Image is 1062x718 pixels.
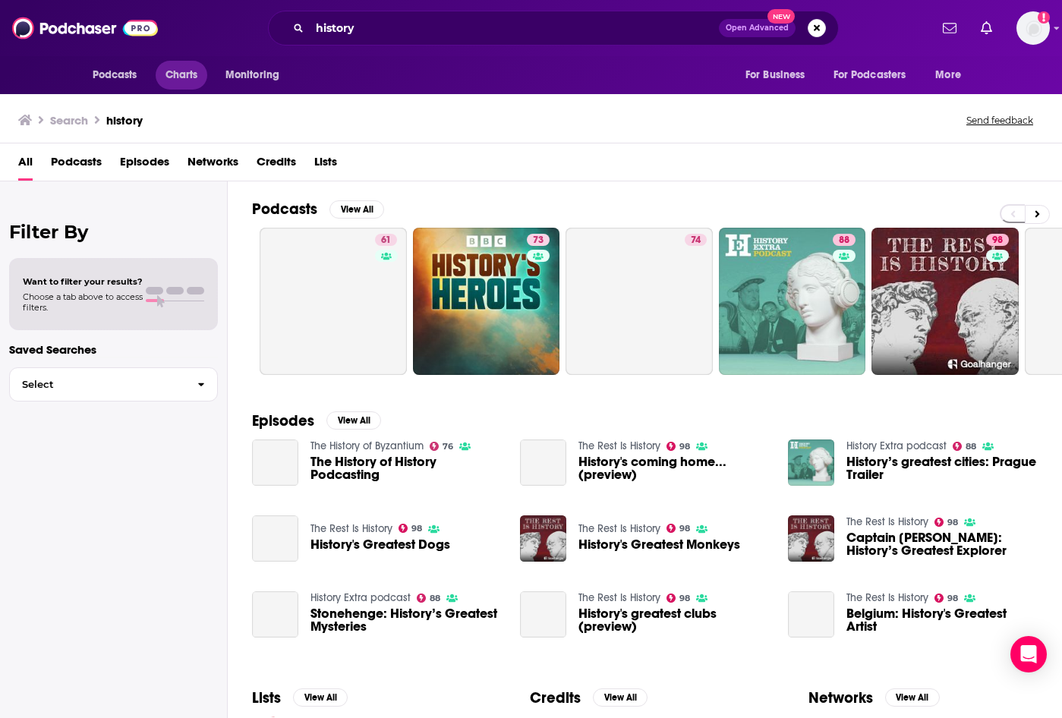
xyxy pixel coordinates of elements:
[443,443,453,450] span: 76
[399,524,423,533] a: 98
[310,455,502,481] a: The History of History Podcasting
[934,518,959,527] a: 98
[260,228,407,375] a: 61
[252,200,384,219] a: PodcastsView All
[788,439,834,486] img: History’s greatest cities: Prague Trailer
[520,515,566,562] img: History's Greatest Monkeys
[578,538,740,551] a: History's Greatest Monkeys
[808,688,873,707] h2: Networks
[257,150,296,181] a: Credits
[326,411,381,430] button: View All
[953,442,977,451] a: 88
[9,367,218,402] button: Select
[667,442,691,451] a: 98
[252,515,298,562] a: History's Greatest Dogs
[788,591,834,638] a: Belgium: History's Greatest Artist
[527,234,550,246] a: 73
[93,65,137,86] span: Podcasts
[225,65,279,86] span: Monitoring
[375,234,397,246] a: 61
[726,24,789,32] span: Open Advanced
[808,688,940,707] a: NetworksView All
[934,594,959,603] a: 98
[735,61,824,90] button: open menu
[23,276,143,287] span: Want to filter your results?
[50,113,88,128] h3: Search
[120,150,169,181] span: Episodes
[937,15,963,41] a: Show notifications dropdown
[667,524,691,533] a: 98
[520,439,566,486] a: History's coming home... (preview)
[215,61,299,90] button: open menu
[846,531,1038,557] span: Captain [PERSON_NAME]: History’s Greatest Explorer
[975,15,998,41] a: Show notifications dropdown
[310,538,450,551] a: History's Greatest Dogs
[381,233,391,248] span: 61
[314,150,337,181] span: Lists
[824,61,928,90] button: open menu
[9,221,218,243] h2: Filter By
[578,455,770,481] a: History's coming home... (preview)
[252,439,298,486] a: The History of History Podcasting
[252,591,298,638] a: Stonehenge: History’s Greatest Mysteries
[925,61,980,90] button: open menu
[530,688,581,707] h2: Credits
[846,531,1038,557] a: Captain Cook: History’s Greatest Explorer
[966,443,976,450] span: 88
[593,688,648,707] button: View All
[839,233,849,248] span: 88
[1010,636,1047,672] div: Open Intercom Messenger
[430,442,454,451] a: 76
[533,233,544,248] span: 73
[846,439,947,452] a: History Extra podcast
[252,688,348,707] a: ListsView All
[788,515,834,562] img: Captain Cook: History’s Greatest Explorer
[846,455,1038,481] a: History’s greatest cities: Prague Trailer
[578,439,660,452] a: The Rest Is History
[667,594,691,603] a: 98
[18,150,33,181] a: All
[578,522,660,535] a: The Rest Is History
[310,591,411,604] a: History Extra podcast
[10,379,185,389] span: Select
[992,233,1003,248] span: 98
[767,9,795,24] span: New
[1016,11,1050,45] span: Logged in as rowan.sullivan
[310,16,719,40] input: Search podcasts, credits, & more...
[82,61,157,90] button: open menu
[188,150,238,181] a: Networks
[1038,11,1050,24] svg: Add a profile image
[417,594,441,603] a: 88
[51,150,102,181] span: Podcasts
[252,411,314,430] h2: Episodes
[252,200,317,219] h2: Podcasts
[9,342,218,357] p: Saved Searches
[679,443,690,450] span: 98
[329,200,384,219] button: View All
[12,14,158,43] img: Podchaser - Follow, Share and Rate Podcasts
[719,19,796,37] button: Open AdvancedNew
[310,607,502,633] a: Stonehenge: History’s Greatest Mysteries
[566,228,713,375] a: 74
[413,228,560,375] a: 73
[691,233,701,248] span: 74
[846,607,1038,633] a: Belgium: History's Greatest Artist
[947,519,958,526] span: 98
[252,411,381,430] a: EpisodesView All
[871,228,1019,375] a: 98
[106,113,143,128] h3: history
[846,515,928,528] a: The Rest Is History
[252,688,281,707] h2: Lists
[520,591,566,638] a: History's greatest clubs (preview)
[430,595,440,602] span: 88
